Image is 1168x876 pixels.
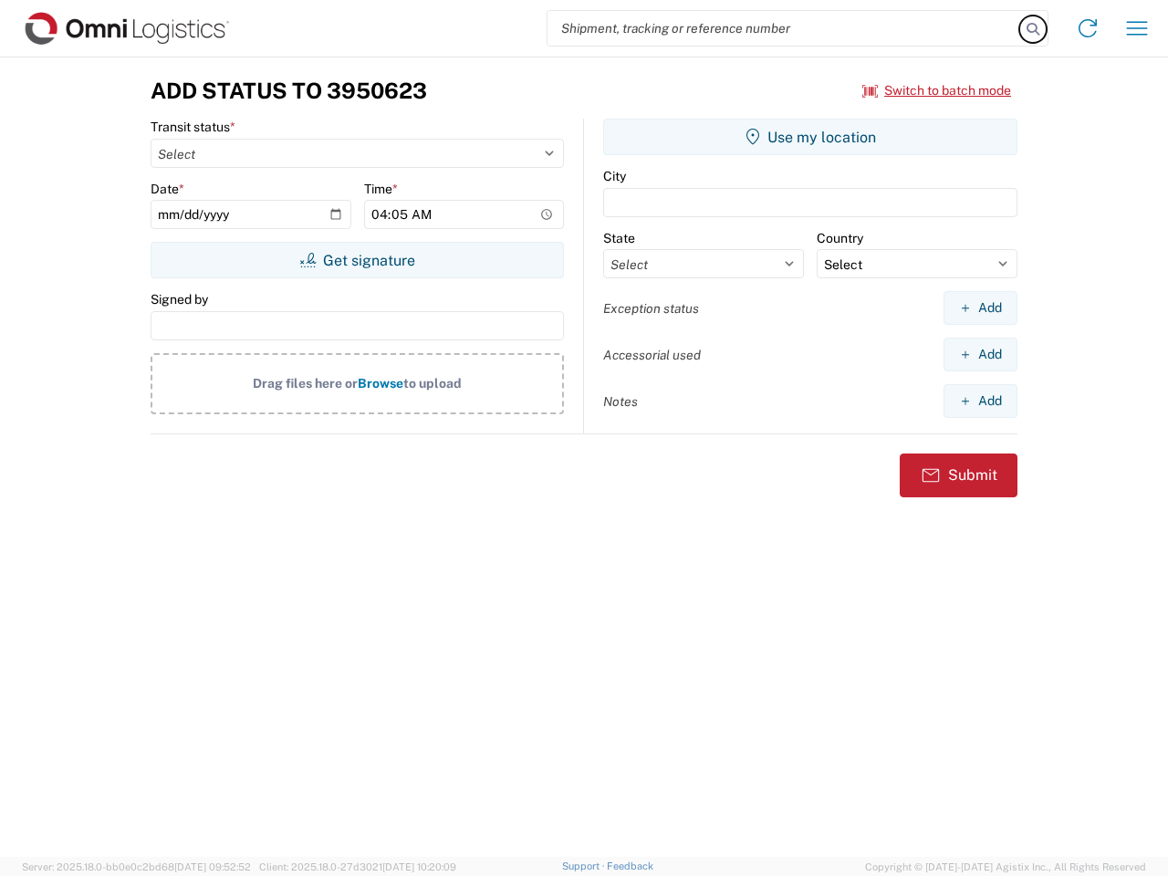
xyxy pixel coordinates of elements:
[817,230,863,246] label: Country
[607,860,653,871] a: Feedback
[603,168,626,184] label: City
[944,384,1017,418] button: Add
[562,860,608,871] a: Support
[865,859,1146,875] span: Copyright © [DATE]-[DATE] Agistix Inc., All Rights Reserved
[151,291,208,308] label: Signed by
[603,393,638,410] label: Notes
[403,376,462,391] span: to upload
[253,376,358,391] span: Drag files here or
[944,338,1017,371] button: Add
[603,230,635,246] label: State
[259,861,456,872] span: Client: 2025.18.0-27d3021
[151,119,235,135] label: Transit status
[174,861,251,872] span: [DATE] 09:52:52
[900,454,1017,497] button: Submit
[151,181,184,197] label: Date
[862,76,1011,106] button: Switch to batch mode
[603,300,699,317] label: Exception status
[382,861,456,872] span: [DATE] 10:20:09
[944,291,1017,325] button: Add
[603,347,701,363] label: Accessorial used
[22,861,251,872] span: Server: 2025.18.0-bb0e0c2bd68
[358,376,403,391] span: Browse
[547,11,1020,46] input: Shipment, tracking or reference number
[603,119,1017,155] button: Use my location
[364,181,398,197] label: Time
[151,242,564,278] button: Get signature
[151,78,427,104] h3: Add Status to 3950623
